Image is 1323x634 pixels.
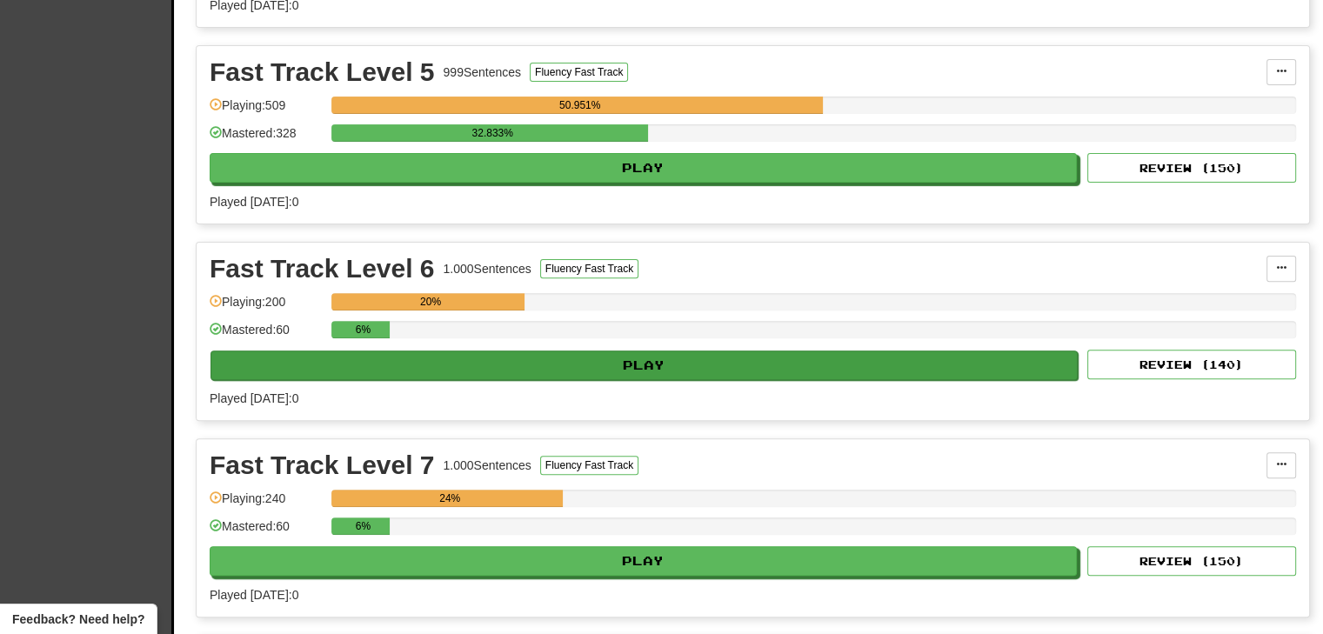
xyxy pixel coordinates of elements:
div: Playing: 240 [210,490,323,518]
button: Play [210,350,1078,380]
span: Open feedback widget [12,611,144,628]
button: Review (140) [1087,350,1296,379]
button: Play [210,546,1077,576]
div: Mastered: 328 [210,124,323,153]
button: Play [210,153,1077,183]
div: 1.000 Sentences [444,260,531,277]
div: Playing: 509 [210,97,323,125]
div: Fast Track Level 5 [210,59,435,85]
div: 1.000 Sentences [444,457,531,474]
div: Playing: 200 [210,293,323,322]
button: Fluency Fast Track [540,456,638,475]
div: 20% [337,293,525,310]
div: Mastered: 60 [210,517,323,546]
div: 6% [337,321,389,338]
div: Fast Track Level 6 [210,256,435,282]
div: 999 Sentences [444,63,522,81]
div: 32.833% [337,124,648,142]
span: Played [DATE]: 0 [210,391,298,405]
div: 50.951% [337,97,823,114]
button: Fluency Fast Track [530,63,628,82]
div: 6% [337,517,389,535]
button: Review (150) [1087,546,1296,576]
div: Mastered: 60 [210,321,323,350]
button: Review (150) [1087,153,1296,183]
button: Fluency Fast Track [540,259,638,278]
div: 24% [337,490,563,507]
div: Fast Track Level 7 [210,452,435,478]
span: Played [DATE]: 0 [210,588,298,602]
span: Played [DATE]: 0 [210,195,298,209]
